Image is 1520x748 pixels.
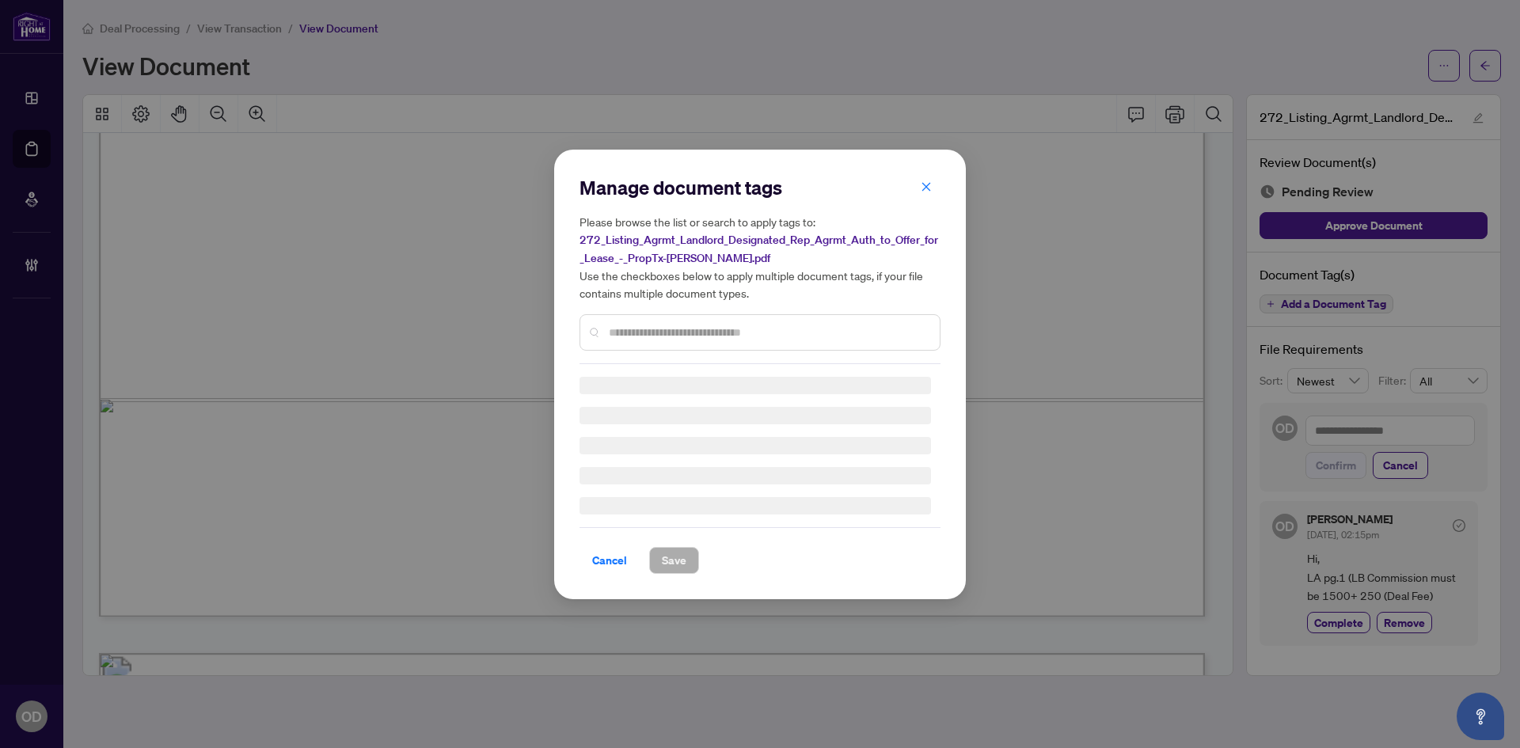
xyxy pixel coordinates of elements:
[579,547,640,574] button: Cancel
[1457,693,1504,740] button: Open asap
[579,233,938,265] span: 272_Listing_Agrmt_Landlord_Designated_Rep_Agrmt_Auth_to_Offer_for_Lease_-_PropTx-[PERSON_NAME].pdf
[579,213,940,302] h5: Please browse the list or search to apply tags to: Use the checkboxes below to apply multiple doc...
[592,548,627,573] span: Cancel
[921,180,932,192] span: close
[649,547,699,574] button: Save
[579,175,940,200] h2: Manage document tags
